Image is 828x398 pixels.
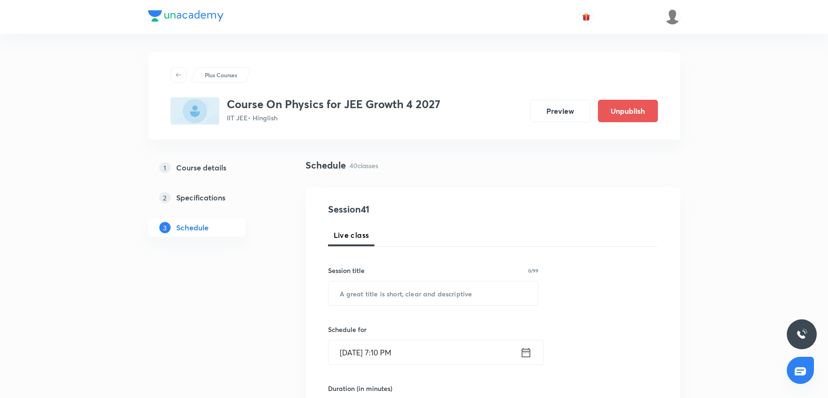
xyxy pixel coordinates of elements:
[205,71,237,79] p: Plus Courses
[582,13,590,21] img: avatar
[796,329,807,340] img: ttu
[350,161,378,170] p: 40 classes
[176,192,225,203] h5: Specifications
[148,10,224,24] a: Company Logo
[227,113,440,123] p: IIT JEE • Hinglish
[148,188,276,207] a: 2Specifications
[328,202,499,216] h4: Session 41
[227,97,440,111] h3: Course On Physics for JEE Growth 4 2027
[334,229,369,241] span: Live class
[598,100,658,122] button: Unpublish
[328,281,538,305] input: A great title is short, clear and descriptive
[148,10,224,22] img: Company Logo
[664,9,680,25] img: Devendra Kumar
[328,383,392,393] h6: Duration (in minutes)
[159,162,171,173] p: 1
[328,324,539,334] h6: Schedule for
[176,222,209,233] h5: Schedule
[159,222,171,233] p: 3
[171,97,219,125] img: 2ED253A2-8033-4D0D-B2CF-6A5C3872BD3E_plus.png
[176,162,226,173] h5: Course details
[306,158,346,172] h4: Schedule
[579,9,594,24] button: avatar
[528,268,538,273] p: 0/99
[159,192,171,203] p: 2
[530,100,590,122] button: Preview
[148,158,276,177] a: 1Course details
[328,265,365,275] h6: Session title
